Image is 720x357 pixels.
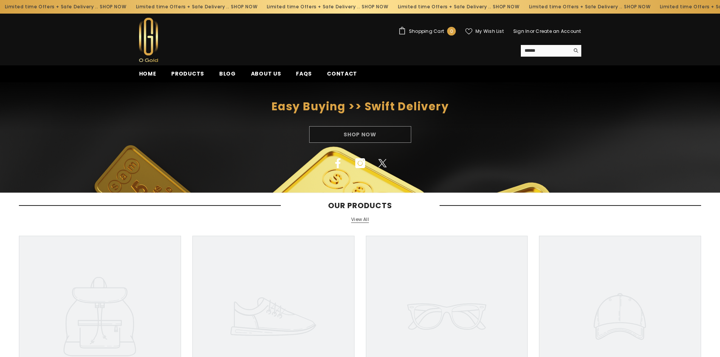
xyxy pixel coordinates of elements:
span: Home [139,70,156,77]
a: SHOP NOW [492,3,519,11]
span: Our Products [281,201,440,210]
span: Contact [327,70,357,77]
a: SHOP NOW [624,3,650,11]
span: FAQs [296,70,312,77]
span: Shopping Cart [409,29,444,34]
span: About us [251,70,281,77]
img: Ogold Shop [139,18,158,62]
span: Blog [219,70,236,77]
span: or [530,28,534,34]
div: Limited time Offers + Safe Delivery .. [130,1,262,13]
a: SHOP NOW [99,3,126,11]
a: About us [243,70,289,82]
a: Blog [212,70,243,82]
span: My Wish List [475,29,504,34]
div: Limited time Offers + Safe Delivery .. [523,1,655,13]
a: View All [351,216,369,223]
a: Create an Account [536,28,581,34]
a: SHOP NOW [361,3,388,11]
a: SHOP NOW [231,3,257,11]
a: Shopping Cart [398,27,456,36]
a: Home [132,70,164,82]
button: Search [570,45,581,56]
span: 0 [450,27,453,36]
a: FAQs [288,70,319,82]
a: My Wish List [465,28,504,35]
div: Limited time Offers + Safe Delivery .. [262,1,393,13]
summary: Search [521,45,581,57]
a: Contact [319,70,365,82]
a: Products [164,70,212,82]
span: Products [171,70,204,77]
a: Sign In [513,28,530,34]
div: Limited time Offers + Safe Delivery .. [393,1,524,13]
